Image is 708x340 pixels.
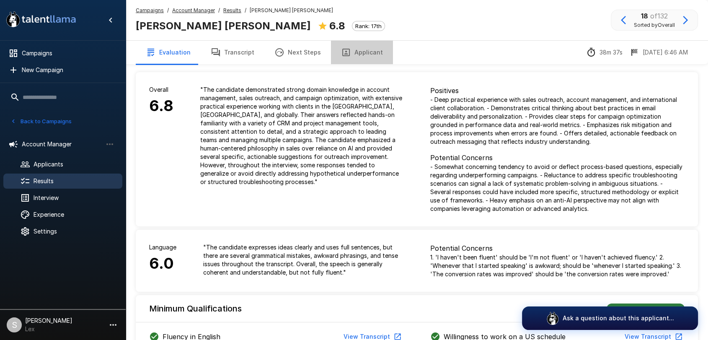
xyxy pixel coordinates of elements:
[629,47,688,57] div: The date and time when the interview was completed
[430,243,685,253] p: Potential Concerns
[641,12,648,20] b: 18
[352,23,385,29] span: Rank: 17th
[643,48,688,57] p: [DATE] 6:46 AM
[203,243,403,277] p: " The candidate expresses ideas clearly and uses full sentences, but there are several grammatica...
[149,243,176,252] p: Language
[136,41,201,64] button: Evaluation
[430,86,685,96] p: Positives
[634,21,675,29] span: Sorted by Overall
[149,302,242,315] h6: Minimum Qualifications
[250,6,333,15] span: [PERSON_NAME] [PERSON_NAME]
[522,306,698,330] button: Ask a question about this applicant...
[329,20,345,32] b: 6.8
[586,47,623,57] div: The time between starting and completing the interview
[546,311,559,325] img: logo_glasses@2x.png
[430,163,685,213] p: - Somewhat concerning tendency to avoid or deflect process-based questions, especially regarding ...
[149,94,173,118] h6: 6.8
[331,41,393,64] button: Applicant
[218,6,220,15] span: /
[599,48,623,57] p: 38m 37s
[245,6,246,15] span: /
[430,253,685,278] p: 1. 'I haven't been fluent' should be 'I'm not fluent' or 'I haven't achieved fluency.' 2. 'Whenev...
[149,252,176,276] h6: 6.0
[430,96,685,146] p: - Deep practical experience with sales outreach, account management, and international client col...
[607,305,685,312] span: Met minimum qualifications
[430,153,685,163] p: Potential Concerns
[136,20,311,32] b: [PERSON_NAME] [PERSON_NAME]
[200,86,403,186] p: " The candidate demonstrated strong domain knowledge in account management, sales outreach, and c...
[563,314,674,322] p: Ask a question about this applicant...
[264,41,331,64] button: Next Steps
[650,12,668,20] span: of 132
[223,7,241,13] u: Results
[172,7,215,13] u: Account Manager
[167,6,169,15] span: /
[136,7,164,13] u: Campaigns
[149,86,173,94] p: Overall
[201,41,264,64] button: Transcript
